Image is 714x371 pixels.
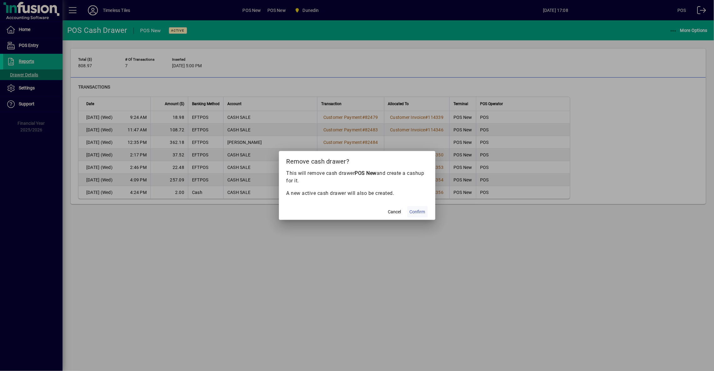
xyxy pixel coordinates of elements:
[410,209,425,215] span: Confirm
[407,206,428,217] button: Confirm
[286,170,428,185] p: This will remove cash drawer and create a cashup for it.
[286,190,428,197] p: A new active cash drawer will also be created.
[279,151,435,169] h2: Remove cash drawer?
[355,170,377,176] b: POS New
[385,206,405,217] button: Cancel
[388,209,401,215] span: Cancel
